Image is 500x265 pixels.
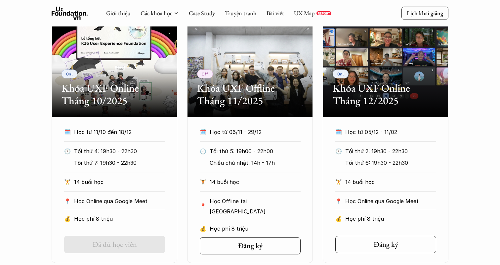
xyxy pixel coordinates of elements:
[64,198,71,204] p: 📍
[210,158,301,168] p: Chiều chủ nhật: 14h - 17h
[345,127,424,137] p: Học từ 05/12 - 11/02
[345,158,436,168] p: Tối thứ 6: 19h30 - 22h30
[202,71,208,76] p: Off
[345,146,436,156] p: Tối thứ 2: 19h30 - 22h30
[401,7,448,20] a: Lịch khai giảng
[238,242,263,250] h5: Đăng ký
[74,146,165,156] p: Tối thứ 4: 19h30 - 22h30
[62,82,167,107] h2: Khóa UXF Online Tháng 10/2025
[210,177,301,187] p: 14 buổi học
[74,127,153,137] p: Học từ 11/10 đến 18/12
[374,240,398,249] h5: Đăng ký
[345,177,436,187] p: 14 buổi học
[200,146,206,156] p: 🕙
[200,237,301,254] a: Đăng ký
[197,82,303,107] h2: Khóa UXF Offline Tháng 11/2025
[318,11,330,15] p: REPORT
[345,196,436,206] p: Học Online qua Google Meet
[210,224,301,234] p: Học phí 8 triệu
[200,224,206,234] p: 💰
[64,214,71,224] p: 💰
[407,9,443,17] p: Lịch khai giảng
[337,71,344,76] p: Onl
[64,177,71,187] p: 🏋️
[210,146,301,156] p: Tối thứ 5: 19h00 - 22h00
[335,214,342,224] p: 💰
[66,71,73,76] p: Onl
[335,177,342,187] p: 🏋️
[200,177,206,187] p: 🏋️
[335,127,342,137] p: 🗓️
[74,214,165,224] p: Học phí 8 triệu
[106,9,131,17] a: Giới thiệu
[225,9,257,17] a: Truyện tranh
[74,158,165,168] p: Tối thứ 7: 19h30 - 22h30
[210,127,288,137] p: Học từ 06/11 - 29/12
[210,196,301,216] p: Học Offline tại [GEOGRAPHIC_DATA]
[64,146,71,156] p: 🕙
[200,127,206,137] p: 🗓️
[335,198,342,204] p: 📍
[335,236,436,253] a: Đăng ký
[141,9,172,17] a: Các khóa học
[64,127,71,137] p: 🗓️
[74,196,165,206] p: Học Online qua Google Meet
[267,9,284,17] a: Bài viết
[316,11,331,15] a: REPORT
[189,9,215,17] a: Case Study
[93,240,137,249] h5: Đã đủ học viên
[74,177,165,187] p: 14 buổi học
[345,214,436,224] p: Học phí 8 triệu
[200,203,206,209] p: 📍
[335,146,342,156] p: 🕙
[333,82,438,107] h2: Khóa UXF Online Tháng 12/2025
[294,9,315,17] a: UX Map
